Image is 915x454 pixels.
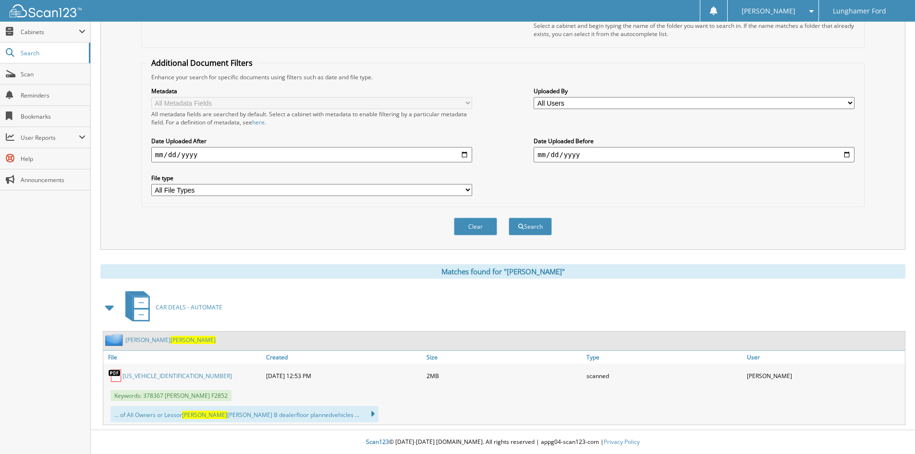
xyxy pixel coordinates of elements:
div: scanned [584,366,744,385]
a: [US_VEHICLE_IDENTIFICATION_NUMBER] [122,372,232,380]
span: Cabinets [21,28,79,36]
div: [DATE] 12:53 PM [264,366,424,385]
a: CAR DEALS - AUTOMATE [120,288,222,326]
input: start [151,147,472,162]
img: scan123-logo-white.svg [10,4,82,17]
span: Announcements [21,176,85,184]
label: Uploaded By [534,87,854,95]
span: CAR DEALS - AUTOMATE [156,303,222,311]
a: Privacy Policy [604,438,640,446]
legend: Additional Document Filters [146,58,257,68]
span: Lunghamer Ford [833,8,886,14]
span: Scan [21,70,85,78]
span: [PERSON_NAME] [171,336,216,344]
label: Date Uploaded Before [534,137,854,145]
span: Help [21,155,85,163]
div: Matches found for "[PERSON_NAME]" [100,264,905,279]
div: © [DATE]-[DATE] [DOMAIN_NAME]. All rights reserved | appg04-scan123-com | [91,430,915,454]
span: User Reports [21,134,79,142]
div: Select a cabinet and begin typing the name of the folder you want to search in. If the name match... [534,22,854,38]
div: 2MB [424,366,585,385]
button: Search [509,218,552,235]
span: Scan123 [366,438,389,446]
a: Created [264,351,424,364]
iframe: Chat Widget [867,408,915,454]
a: Type [584,351,744,364]
a: here [252,118,265,126]
div: ... of All Owners or Lessor [PERSON_NAME] B dealerfloor plannedvehicles ... [110,406,378,422]
span: Keywords: 378367 [PERSON_NAME] F2852 [110,390,232,401]
input: end [534,147,854,162]
span: Search [21,49,84,57]
div: [PERSON_NAME] [744,366,905,385]
span: Reminders [21,91,85,99]
a: [PERSON_NAME][PERSON_NAME] [125,336,216,344]
span: [PERSON_NAME] [182,411,227,419]
label: Metadata [151,87,472,95]
a: Size [424,351,585,364]
a: File [103,351,264,364]
button: Clear [454,218,497,235]
span: Bookmarks [21,112,85,121]
div: Enhance your search for specific documents using filters such as date and file type. [146,73,859,81]
img: PDF.png [108,368,122,383]
div: All metadata fields are searched by default. Select a cabinet with metadata to enable filtering b... [151,110,472,126]
img: folder2.png [105,334,125,346]
label: Date Uploaded After [151,137,472,145]
label: File type [151,174,472,182]
span: [PERSON_NAME] [742,8,795,14]
a: User [744,351,905,364]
